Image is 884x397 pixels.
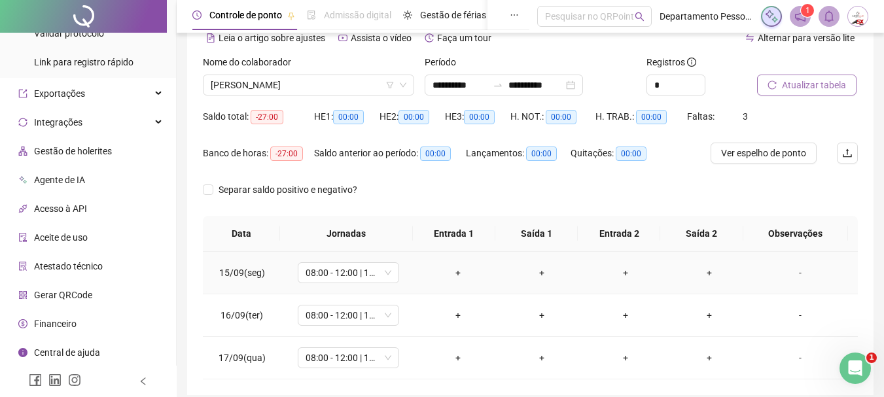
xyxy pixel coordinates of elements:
span: Gerar QRCode [34,290,92,300]
th: Entrada 2 [578,216,660,252]
span: -27:00 [251,110,283,124]
span: info-circle [18,348,27,357]
span: Atualizar tabela [782,78,846,92]
span: Aceite de uso [34,232,88,243]
span: swap [745,33,754,43]
span: file-done [307,10,316,20]
span: Leia o artigo sobre ajustes [219,33,325,43]
span: 08:00 - 12:00 | 13:00 - 18:00 [306,348,391,368]
div: + [427,266,489,280]
span: 16/09(ter) [221,310,263,320]
span: 1 [866,353,877,363]
span: 08:00 - 12:00 | 13:00 - 18:00 [306,263,391,283]
span: Assista o vídeo [351,33,412,43]
span: -27:00 [270,147,303,161]
div: + [510,308,573,322]
span: down [399,81,407,89]
span: filter [386,81,394,89]
th: Observações [743,216,848,252]
span: 17/09(qua) [219,353,266,363]
span: Controle de ponto [209,10,282,20]
div: + [594,266,657,280]
div: Lançamentos: [466,146,571,161]
th: Data [203,216,280,252]
span: 00:00 [526,147,557,161]
span: info-circle [687,58,696,67]
span: youtube [338,33,347,43]
span: Exportações [34,88,85,99]
span: Ver espelho de ponto [721,146,806,160]
span: Agente de IA [34,175,85,185]
span: 08:00 - 12:00 | 13:00 - 18:00 [306,305,391,325]
span: Departamento Pessoal - ASX COMERCIO LTDA [660,9,753,24]
span: search [635,12,645,22]
button: Ver espelho de ponto [711,143,817,164]
span: 15/09(seg) [219,268,265,278]
span: solution [18,262,27,271]
span: 00:00 [398,110,429,124]
div: Saldo total: [203,109,314,124]
span: ellipsis [510,10,519,20]
div: Saldo anterior ao período: [314,146,466,161]
span: Financeiro [34,319,77,329]
span: instagram [68,373,81,387]
span: Gestão de holerites [34,146,112,156]
span: pushpin [287,12,295,20]
span: 00:00 [420,147,451,161]
span: Faça um tour [437,33,491,43]
span: qrcode [18,290,27,300]
div: - [762,308,839,322]
span: Acesso à API [34,203,87,214]
span: history [425,33,434,43]
th: Jornadas [280,216,413,252]
div: + [427,308,489,322]
span: 00:00 [546,110,576,124]
span: Integrações [34,117,82,128]
span: Gestão de férias [420,10,486,20]
th: Entrada 1 [413,216,495,252]
img: 54126 [848,7,868,26]
span: clock-circle [192,10,202,20]
span: Central de ajuda [34,347,100,358]
div: HE 2: [380,109,445,124]
span: bell [823,10,835,22]
div: + [594,351,657,365]
span: Validar protocolo [34,28,104,39]
span: swap-right [493,80,503,90]
span: reload [768,80,777,90]
span: left [139,377,148,386]
span: file-text [206,33,215,43]
div: Banco de horas: [203,146,314,161]
div: Quitações: [571,146,662,161]
span: Link para registro rápido [34,57,133,67]
iframe: Intercom live chat [840,353,871,384]
span: Atestado técnico [34,261,103,271]
span: 00:00 [616,147,646,161]
sup: 1 [801,4,814,17]
div: HE 3: [445,109,510,124]
span: 00:00 [636,110,667,124]
div: + [678,351,741,365]
span: upload [842,148,853,158]
div: + [427,351,489,365]
span: Observações [754,226,838,241]
div: + [678,266,741,280]
span: Separar saldo positivo e negativo? [213,182,362,197]
span: Alternar para versão lite [758,33,855,43]
div: + [678,308,741,322]
span: audit [18,233,27,242]
th: Saída 2 [660,216,743,252]
span: JOELMA SILVA SANTOS [211,75,406,95]
span: 00:00 [333,110,364,124]
label: Nome do colaborador [203,55,300,69]
th: Saída 1 [495,216,578,252]
span: 3 [743,111,748,122]
div: - [762,266,839,280]
div: H. TRAB.: [595,109,687,124]
span: 00:00 [464,110,495,124]
div: - [762,351,839,365]
span: dollar [18,319,27,328]
span: Registros [646,55,696,69]
span: to [493,80,503,90]
span: apartment [18,147,27,156]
